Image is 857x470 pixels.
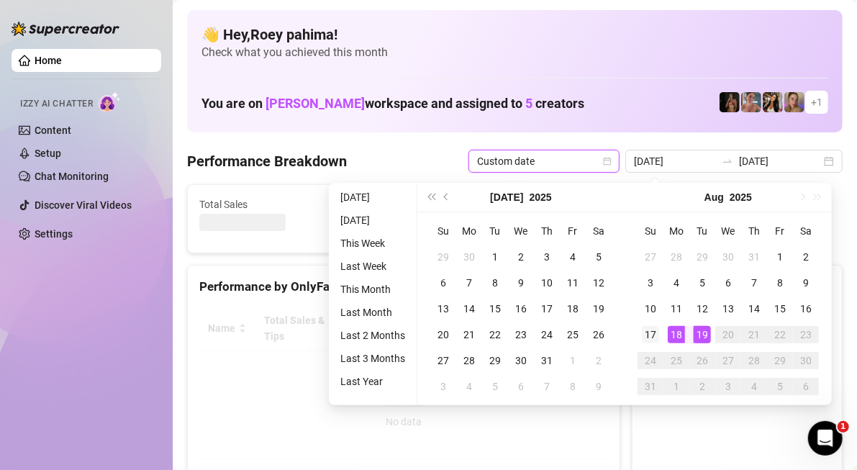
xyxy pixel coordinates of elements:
td: 2025-08-11 [663,296,689,322]
div: 6 [797,378,815,395]
td: 2025-08-07 [741,270,767,296]
th: Sa [793,218,819,244]
div: 24 [642,352,659,369]
td: 2025-09-04 [741,374,767,399]
a: Chat Monitoring [35,171,109,182]
div: 9 [512,274,530,292]
td: 2025-07-20 [430,322,456,348]
div: 22 [771,326,789,343]
th: Mo [456,218,482,244]
td: 2025-07-02 [508,244,534,270]
div: 6 [435,274,452,292]
td: 2025-07-22 [482,322,508,348]
div: 6 [512,378,530,395]
th: Th [534,218,560,244]
div: 30 [797,352,815,369]
td: 2025-08-09 [793,270,819,296]
li: Last Month [335,304,411,321]
div: 23 [797,326,815,343]
td: 2025-07-14 [456,296,482,322]
td: 2025-07-28 [456,348,482,374]
div: 9 [590,378,607,395]
div: 22 [486,326,504,343]
td: 2025-07-15 [482,296,508,322]
iframe: Intercom live chat [808,421,843,456]
div: 16 [797,300,815,317]
th: Sa [586,218,612,244]
div: 24 [538,326,556,343]
td: 2025-08-25 [663,348,689,374]
td: 2025-07-19 [586,296,612,322]
td: 2025-06-30 [456,244,482,270]
td: 2025-08-13 [715,296,741,322]
td: 2025-07-06 [430,270,456,296]
td: 2025-07-29 [689,244,715,270]
div: 31 [642,378,659,395]
div: 7 [745,274,763,292]
div: 2 [512,248,530,266]
td: 2025-09-02 [689,374,715,399]
td: 2025-08-20 [715,322,741,348]
div: 3 [538,248,556,266]
td: 2025-09-05 [767,374,793,399]
div: 1 [564,352,581,369]
td: 2025-07-30 [508,348,534,374]
td: 2025-07-10 [534,270,560,296]
div: 9 [797,274,815,292]
div: 25 [564,326,581,343]
div: 19 [590,300,607,317]
td: 2025-07-27 [638,244,663,270]
td: 2025-07-28 [663,244,689,270]
th: Mo [663,218,689,244]
td: 2025-08-15 [767,296,793,322]
li: This Week [335,235,411,252]
td: 2025-08-09 [586,374,612,399]
img: Cherry [784,92,804,112]
td: 2025-08-12 [689,296,715,322]
td: 2025-08-27 [715,348,741,374]
td: 2025-07-11 [560,270,586,296]
img: AdelDahan [763,92,783,112]
td: 2025-08-18 [663,322,689,348]
td: 2025-07-16 [508,296,534,322]
div: 14 [461,300,478,317]
div: 25 [668,352,685,369]
td: 2025-07-23 [508,322,534,348]
td: 2025-08-02 [793,244,819,270]
div: 5 [486,378,504,395]
td: 2025-08-28 [741,348,767,374]
div: 11 [564,274,581,292]
td: 2025-08-01 [560,348,586,374]
div: 26 [694,352,711,369]
td: 2025-08-19 [689,322,715,348]
span: + 1 [811,94,822,110]
td: 2025-07-21 [456,322,482,348]
td: 2025-07-17 [534,296,560,322]
div: 17 [538,300,556,317]
td: 2025-08-01 [767,244,793,270]
td: 2025-08-03 [430,374,456,399]
td: 2025-07-13 [430,296,456,322]
td: 2025-07-01 [482,244,508,270]
div: 26 [590,326,607,343]
td: 2025-08-08 [560,374,586,399]
td: 2025-08-31 [638,374,663,399]
div: 19 [694,326,711,343]
td: 2025-08-02 [586,348,612,374]
div: 4 [461,378,478,395]
h4: Performance Breakdown [187,151,347,171]
td: 2025-09-03 [715,374,741,399]
th: We [508,218,534,244]
h4: 👋 Hey, Roey pahima ! [201,24,828,45]
span: Total Sales [199,196,330,212]
div: 23 [512,326,530,343]
td: 2025-07-04 [560,244,586,270]
td: 2025-07-08 [482,270,508,296]
td: 2025-08-30 [793,348,819,374]
td: 2025-09-01 [663,374,689,399]
td: 2025-06-29 [430,244,456,270]
div: 8 [486,274,504,292]
td: 2025-08-03 [638,270,663,296]
td: 2025-08-07 [534,374,560,399]
div: 31 [745,248,763,266]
